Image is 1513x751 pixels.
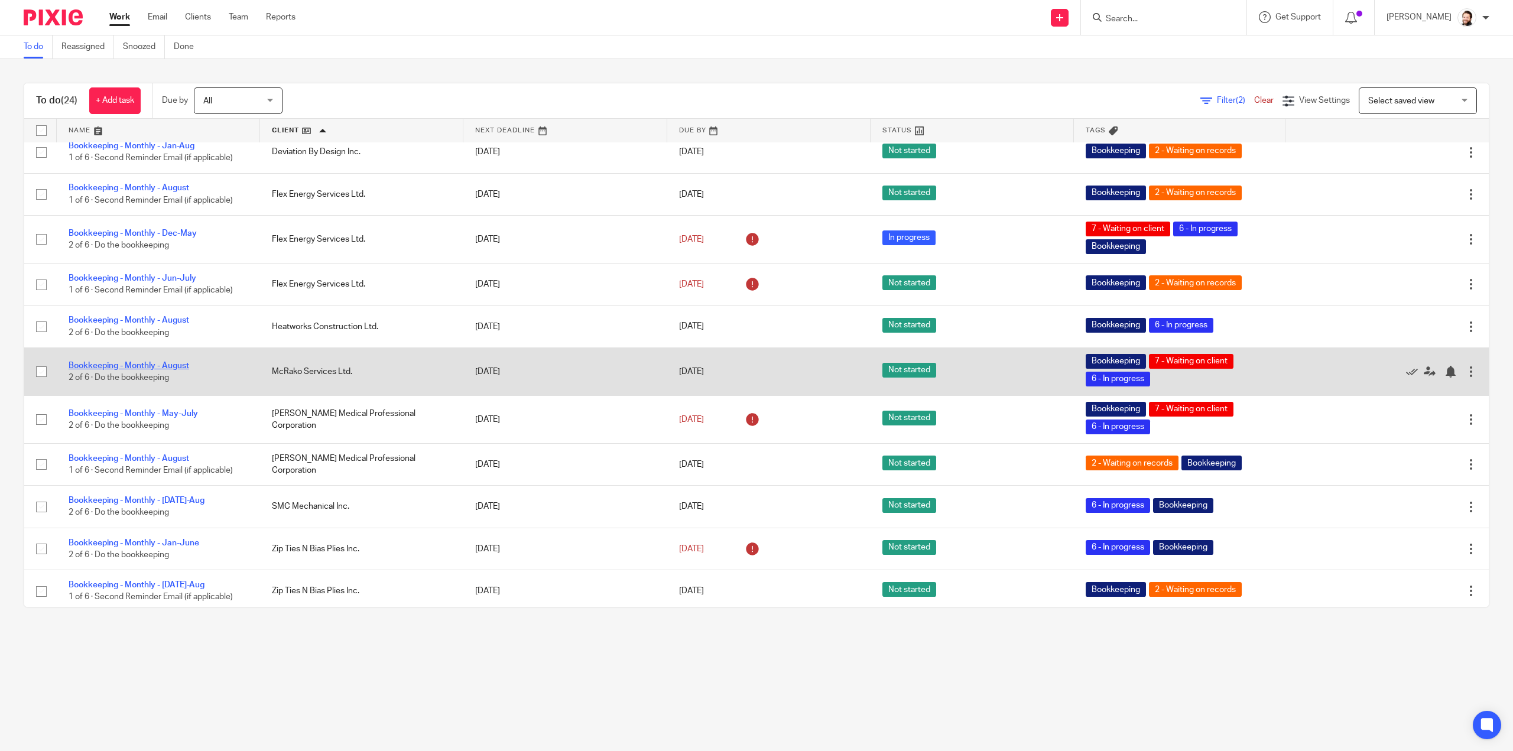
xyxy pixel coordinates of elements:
[679,460,704,469] span: [DATE]
[1086,420,1150,434] span: 6 - In progress
[1149,275,1242,290] span: 2 - Waiting on records
[882,230,936,245] span: In progress
[1086,127,1106,134] span: Tags
[1149,354,1233,369] span: 7 - Waiting on client
[463,395,667,443] td: [DATE]
[1086,186,1146,200] span: Bookkeeping
[1086,540,1150,555] span: 6 - In progress
[1149,186,1242,200] span: 2 - Waiting on records
[69,551,169,559] span: 2 of 6 · Do the bookkeeping
[69,466,233,474] span: 1 of 6 · Second Reminder Email (if applicable)
[463,486,667,528] td: [DATE]
[260,131,463,173] td: Deviation By Design Inc.
[1181,456,1242,470] span: Bookkeeping
[24,35,53,58] a: To do
[69,509,169,517] span: 2 of 6 · Do the bookkeeping
[1457,8,1476,27] img: Jayde%20Headshot.jpg
[61,35,114,58] a: Reassigned
[463,570,667,612] td: [DATE]
[69,373,169,382] span: 2 of 6 · Do the bookkeeping
[1149,402,1233,417] span: 7 - Waiting on client
[69,274,196,282] a: Bookkeeping - Monthly - Jun-July
[69,184,189,192] a: Bookkeeping - Monthly - August
[1086,498,1150,513] span: 6 - In progress
[1086,239,1146,254] span: Bookkeeping
[463,528,667,570] td: [DATE]
[260,173,463,215] td: Flex Energy Services Ltd.
[1149,144,1242,158] span: 2 - Waiting on records
[1173,222,1238,236] span: 6 - In progress
[679,280,704,288] span: [DATE]
[1086,456,1178,470] span: 2 - Waiting on records
[882,456,936,470] span: Not started
[1153,498,1213,513] span: Bookkeeping
[463,131,667,173] td: [DATE]
[24,9,83,25] img: Pixie
[1299,96,1350,105] span: View Settings
[1254,96,1274,105] a: Clear
[882,144,936,158] span: Not started
[260,347,463,395] td: McRako Services Ltd.
[69,196,233,204] span: 1 of 6 · Second Reminder Email (if applicable)
[260,443,463,485] td: [PERSON_NAME] Medical Professional Corporation
[882,363,936,378] span: Not started
[679,190,704,199] span: [DATE]
[36,95,77,107] h1: To do
[1086,318,1146,333] span: Bookkeeping
[123,35,165,58] a: Snoozed
[89,87,141,114] a: + Add task
[260,570,463,612] td: Zip Ties N Bias Plies Inc.
[1105,14,1211,25] input: Search
[882,318,936,333] span: Not started
[463,347,667,395] td: [DATE]
[69,454,189,463] a: Bookkeeping - Monthly - August
[260,305,463,347] td: Heatworks Construction Ltd.
[229,11,248,23] a: Team
[463,216,667,264] td: [DATE]
[69,142,194,150] a: Bookkeeping - Monthly - Jan-Aug
[1086,582,1146,597] span: Bookkeeping
[266,11,296,23] a: Reports
[174,35,203,58] a: Done
[69,329,169,337] span: 2 of 6 · Do the bookkeeping
[1086,144,1146,158] span: Bookkeeping
[1149,318,1213,333] span: 6 - In progress
[679,415,704,424] span: [DATE]
[1153,540,1213,555] span: Bookkeeping
[1387,11,1452,23] p: [PERSON_NAME]
[1086,275,1146,290] span: Bookkeeping
[1275,13,1321,21] span: Get Support
[679,587,704,595] span: [DATE]
[260,486,463,528] td: SMC Mechanical Inc.
[69,154,233,162] span: 1 of 6 · Second Reminder Email (if applicable)
[185,11,211,23] a: Clients
[679,368,704,376] span: [DATE]
[1086,222,1170,236] span: 7 - Waiting on client
[203,97,212,105] span: All
[679,323,704,331] span: [DATE]
[162,95,188,106] p: Due by
[61,96,77,105] span: (24)
[260,395,463,443] td: [PERSON_NAME] Medical Professional Corporation
[69,409,198,418] a: Bookkeeping - Monthly - May-July
[1149,582,1242,597] span: 2 - Waiting on records
[463,173,667,215] td: [DATE]
[69,421,169,430] span: 2 of 6 · Do the bookkeeping
[882,275,936,290] span: Not started
[679,235,704,243] span: [DATE]
[679,545,704,553] span: [DATE]
[1368,97,1434,105] span: Select saved view
[1086,402,1146,417] span: Bookkeeping
[69,362,189,370] a: Bookkeeping - Monthly - August
[1236,96,1245,105] span: (2)
[882,582,936,597] span: Not started
[1406,366,1424,378] a: Mark as done
[882,540,936,555] span: Not started
[882,411,936,425] span: Not started
[69,496,204,505] a: Bookkeeping - Monthly - [DATE]-Aug
[69,539,199,547] a: Bookkeeping - Monthly - Jan-June
[260,264,463,305] td: Flex Energy Services Ltd.
[260,216,463,264] td: Flex Energy Services Ltd.
[69,593,233,602] span: 1 of 6 · Second Reminder Email (if applicable)
[69,581,204,589] a: Bookkeeping - Monthly - [DATE]-Aug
